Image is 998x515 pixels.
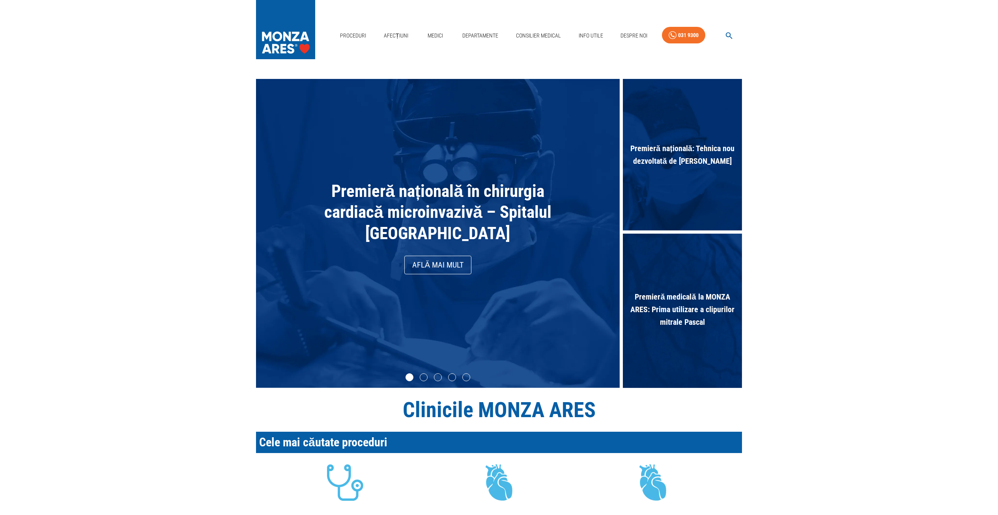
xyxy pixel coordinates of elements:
[513,28,564,44] a: Consilier Medical
[462,373,470,381] li: slide item 5
[459,28,501,44] a: Departamente
[256,397,742,422] h1: Clinicile MONZA ARES
[678,30,699,40] div: 031 9300
[623,79,742,234] div: Premieră națională: Tehnica nou dezvoltată de [PERSON_NAME]
[337,28,369,44] a: Proceduri
[434,373,442,381] li: slide item 3
[404,256,471,274] a: Află mai mult
[448,373,456,381] li: slide item 4
[406,373,413,381] li: slide item 1
[623,138,742,171] span: Premieră națională: Tehnica nou dezvoltată de [PERSON_NAME]
[623,234,742,388] div: Premieră medicală la MONZA ARES: Prima utilizare a clipurilor mitrale Pascal
[422,28,448,44] a: Medici
[324,181,551,243] span: Premieră națională în chirurgia cardiacă microinvazivă – Spitalul [GEOGRAPHIC_DATA]
[259,435,387,449] span: Cele mai căutate proceduri
[662,27,705,44] a: 031 9300
[576,28,606,44] a: Info Utile
[420,373,428,381] li: slide item 2
[623,287,742,332] span: Premieră medicală la MONZA ARES: Prima utilizare a clipurilor mitrale Pascal
[617,28,650,44] a: Despre Noi
[381,28,411,44] a: Afecțiuni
